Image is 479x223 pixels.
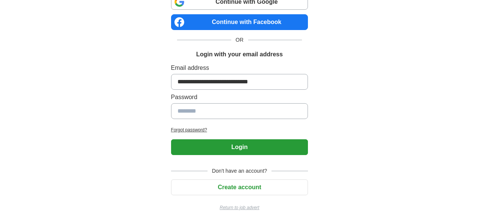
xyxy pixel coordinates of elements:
[171,184,308,190] a: Create account
[171,93,308,102] label: Password
[171,63,308,72] label: Email address
[196,50,283,59] h1: Login with your email address
[171,179,308,195] button: Create account
[208,167,272,175] span: Don't have an account?
[171,127,308,133] a: Forgot password?
[171,139,308,155] button: Login
[171,14,308,30] a: Continue with Facebook
[231,36,248,44] span: OR
[171,204,308,211] a: Return to job advert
